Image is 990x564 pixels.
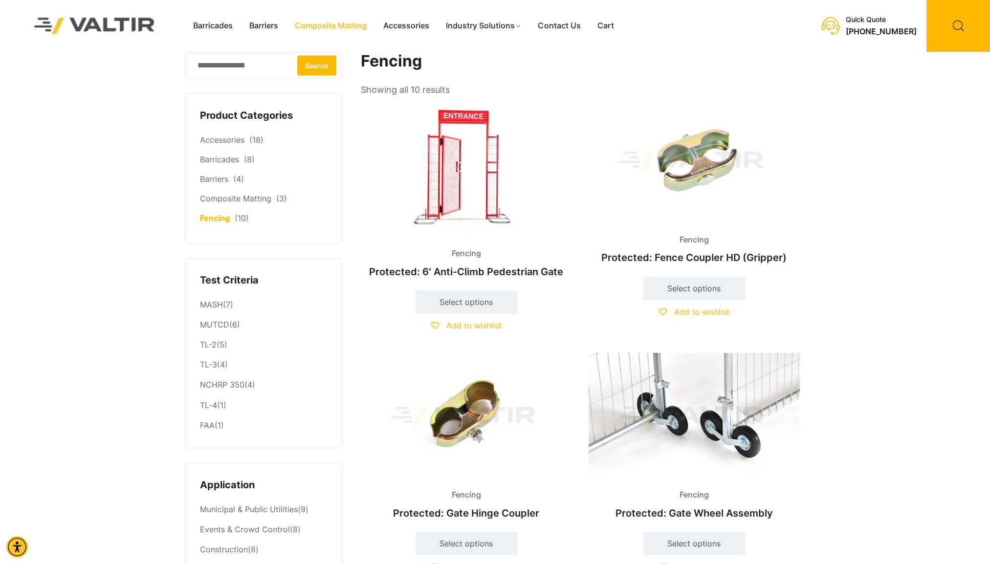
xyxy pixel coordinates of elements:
a: FencingProtected: Gate Wheel Assembly [589,353,800,523]
a: Fencing [200,213,230,223]
h4: Product Categories [200,108,326,123]
span: (18) [249,135,264,145]
img: Fencing [361,353,572,479]
a: Select options for “Gate Wheel Assembly” [643,532,745,555]
a: Composite Matting [286,19,375,33]
li: (6) [200,315,326,335]
li: (1) [200,415,326,433]
a: Cart [589,19,622,33]
a: Add to wishlist [431,321,502,330]
img: Valtir Rentals [22,5,168,46]
h4: Application [200,478,326,493]
li: (1) [200,395,326,415]
h2: Protected: Fence Coupler HD (Gripper) [589,247,800,268]
a: FencingProtected: Gate Hinge Coupler [361,353,572,523]
span: Add to wishlist [674,307,729,317]
a: Accessories [375,19,438,33]
li: (8) [200,520,326,540]
a: MASH [200,300,223,309]
a: Barricades [200,154,239,164]
h1: Fencing [361,52,801,71]
span: Fencing [672,233,716,247]
a: Industry Solutions [438,19,530,33]
a: Add to wishlist [659,307,729,317]
span: (10) [235,213,249,223]
li: (4) [200,355,326,375]
img: Fencing [361,98,572,239]
img: Fencing [589,353,800,479]
a: Contact Us [529,19,589,33]
div: Quick Quote [846,16,917,24]
a: Municipal & Public Utilities [200,504,298,514]
img: Fencing [589,98,800,224]
li: (7) [200,295,326,315]
button: Search [297,55,336,75]
span: (8) [244,154,255,164]
span: Add to wishlist [446,321,502,330]
span: (4) [233,174,244,184]
a: Events & Crowd Control [200,524,290,534]
a: Select options for “6' Anti-Climb Pedestrian Gate” [416,290,517,314]
li: (9) [200,500,326,520]
h4: Test Criteria [200,273,326,288]
a: TL-4 [200,400,217,410]
a: Select options for “Fence Coupler HD (Gripper)” [643,277,745,300]
a: NCHRP 350 [200,380,244,390]
span: (3) [276,194,287,203]
span: Fencing [444,488,488,502]
h2: Protected: Gate Wheel Assembly [589,502,800,524]
a: call (888) 496-3625 [846,26,917,36]
h2: Protected: Gate Hinge Coupler [361,502,572,524]
input: Search for: [185,52,341,79]
li: (8) [200,540,326,560]
a: FencingProtected: 6′ Anti-Climb Pedestrian Gate [361,98,572,282]
span: Fencing [672,488,716,502]
h2: Protected: 6′ Anti-Climb Pedestrian Gate [361,261,572,282]
a: Accessories [200,135,244,145]
a: Select options for “Gate Hinge Coupler” [416,532,517,555]
a: Construction [200,544,248,554]
a: Barriers [241,19,286,33]
li: (5) [200,335,326,355]
a: Barricades [185,19,241,33]
a: TL-3 [200,360,217,369]
p: Showing all 10 results [361,82,450,98]
span: Fencing [444,246,488,261]
li: (4) [200,375,326,395]
a: Barriers [200,174,228,184]
div: Accessibility Menu [6,536,28,558]
a: Composite Matting [200,194,271,203]
a: FAA [200,420,215,430]
a: MUTCD [200,320,229,329]
a: FencingProtected: Fence Coupler HD (Gripper) [589,98,800,268]
a: TL-2 [200,340,217,349]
